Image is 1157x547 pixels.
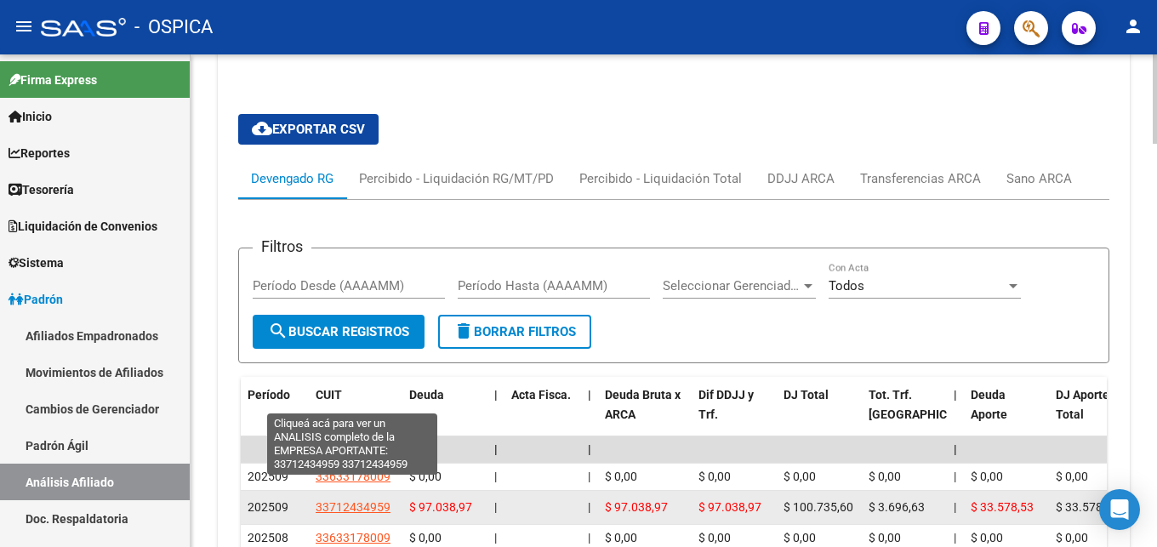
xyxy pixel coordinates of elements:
[14,16,34,37] mat-icon: menu
[971,388,1007,421] span: Deuda Aporte
[869,470,901,483] span: $ 0,00
[588,470,590,483] span: |
[9,180,74,199] span: Tesorería
[947,377,964,452] datatable-header-cell: |
[241,377,309,452] datatable-header-cell: Período
[1056,470,1088,483] span: $ 0,00
[698,531,731,544] span: $ 0,00
[954,500,956,514] span: |
[494,388,498,402] span: |
[698,470,731,483] span: $ 0,00
[248,500,288,514] span: 202509
[251,169,333,188] div: Devengado RG
[238,114,379,145] button: Exportar CSV
[971,500,1034,514] span: $ 33.578,53
[605,500,668,514] span: $ 97.038,97
[253,235,311,259] h3: Filtros
[402,377,487,452] datatable-header-cell: Deuda
[359,169,554,188] div: Percibido - Liquidación RG/MT/PD
[829,278,864,293] span: Todos
[409,470,442,483] span: $ 0,00
[1056,531,1088,544] span: $ 0,00
[309,377,402,452] datatable-header-cell: CUIT
[954,531,956,544] span: |
[268,324,409,339] span: Buscar Registros
[767,169,835,188] div: DDJJ ARCA
[253,315,425,349] button: Buscar Registros
[784,470,816,483] span: $ 0,00
[971,470,1003,483] span: $ 0,00
[1056,500,1119,514] span: $ 33.578,53
[698,500,761,514] span: $ 97.038,97
[698,388,754,421] span: Dif DDJJ y Trf.
[588,500,590,514] span: |
[494,500,497,514] span: |
[9,107,52,126] span: Inicio
[409,388,444,402] span: Deuda
[316,531,390,544] span: 33633178009
[971,531,1003,544] span: $ 0,00
[588,531,590,544] span: |
[588,388,591,402] span: |
[494,470,497,483] span: |
[9,144,70,162] span: Reportes
[579,169,742,188] div: Percibido - Liquidación Total
[252,122,365,137] span: Exportar CSV
[487,377,504,452] datatable-header-cell: |
[605,470,637,483] span: $ 0,00
[248,531,288,544] span: 202508
[581,377,598,452] datatable-header-cell: |
[1056,388,1109,421] span: DJ Aporte Total
[588,442,591,456] span: |
[1123,16,1143,37] mat-icon: person
[511,388,571,402] span: Acta Fisca.
[453,324,576,339] span: Borrar Filtros
[605,388,681,421] span: Deuda Bruta x ARCA
[869,388,984,421] span: Tot. Trf. [GEOGRAPHIC_DATA]
[409,531,442,544] span: $ 0,00
[252,118,272,139] mat-icon: cloud_download
[777,377,862,452] datatable-header-cell: DJ Total
[869,500,925,514] span: $ 3.696,63
[784,388,829,402] span: DJ Total
[9,217,157,236] span: Liquidación de Convenios
[860,169,981,188] div: Transferencias ARCA
[9,71,97,89] span: Firma Express
[248,470,288,483] span: 202509
[316,500,390,514] span: 33712434959
[784,500,853,514] span: $ 100.735,60
[964,377,1049,452] datatable-header-cell: Deuda Aporte
[9,254,64,272] span: Sistema
[9,290,63,309] span: Padrón
[409,500,472,514] span: $ 97.038,97
[1049,377,1134,452] datatable-header-cell: DJ Aporte Total
[134,9,213,46] span: - OSPICA
[1099,489,1140,530] div: Open Intercom Messenger
[316,470,390,483] span: 33633178009
[1006,169,1072,188] div: Sano ARCA
[598,377,692,452] datatable-header-cell: Deuda Bruta x ARCA
[784,531,816,544] span: $ 0,00
[663,278,801,293] span: Seleccionar Gerenciador
[268,321,288,341] mat-icon: search
[316,388,342,402] span: CUIT
[504,377,581,452] datatable-header-cell: Acta Fisca.
[438,315,591,349] button: Borrar Filtros
[954,470,956,483] span: |
[954,388,957,402] span: |
[494,442,498,456] span: |
[862,377,947,452] datatable-header-cell: Tot. Trf. Bruto
[453,321,474,341] mat-icon: delete
[869,531,901,544] span: $ 0,00
[954,442,957,456] span: |
[692,377,777,452] datatable-header-cell: Dif DDJJ y Trf.
[494,531,497,544] span: |
[605,531,637,544] span: $ 0,00
[248,388,290,402] span: Período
